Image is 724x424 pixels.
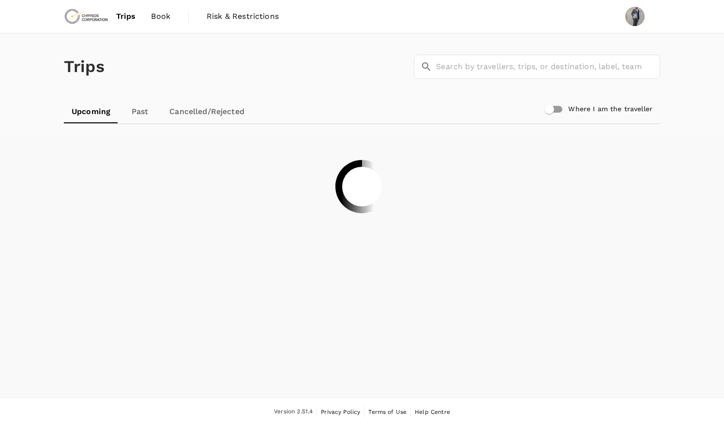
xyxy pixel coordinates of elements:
[116,11,136,22] span: Trips
[118,100,162,123] a: Past
[436,55,660,79] input: Search by travellers, trips, or destination, label, team
[321,409,360,415] span: Privacy Policy
[625,7,645,26] img: Ebin Jose
[64,6,108,27] img: Chrysos Corporation
[368,409,407,415] span: Terms of Use
[207,11,279,22] span: Risk & Restrictions
[321,407,360,417] a: Privacy Policy
[368,407,407,417] a: Terms of Use
[415,407,450,417] a: Help Centre
[64,100,118,123] a: Upcoming
[151,11,170,22] span: Book
[274,407,313,417] span: Version 3.51.4
[162,100,252,123] a: Cancelled/Rejected
[568,104,652,115] h6: Where I am the traveller
[64,33,105,100] h1: Trips
[415,409,450,415] span: Help Centre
